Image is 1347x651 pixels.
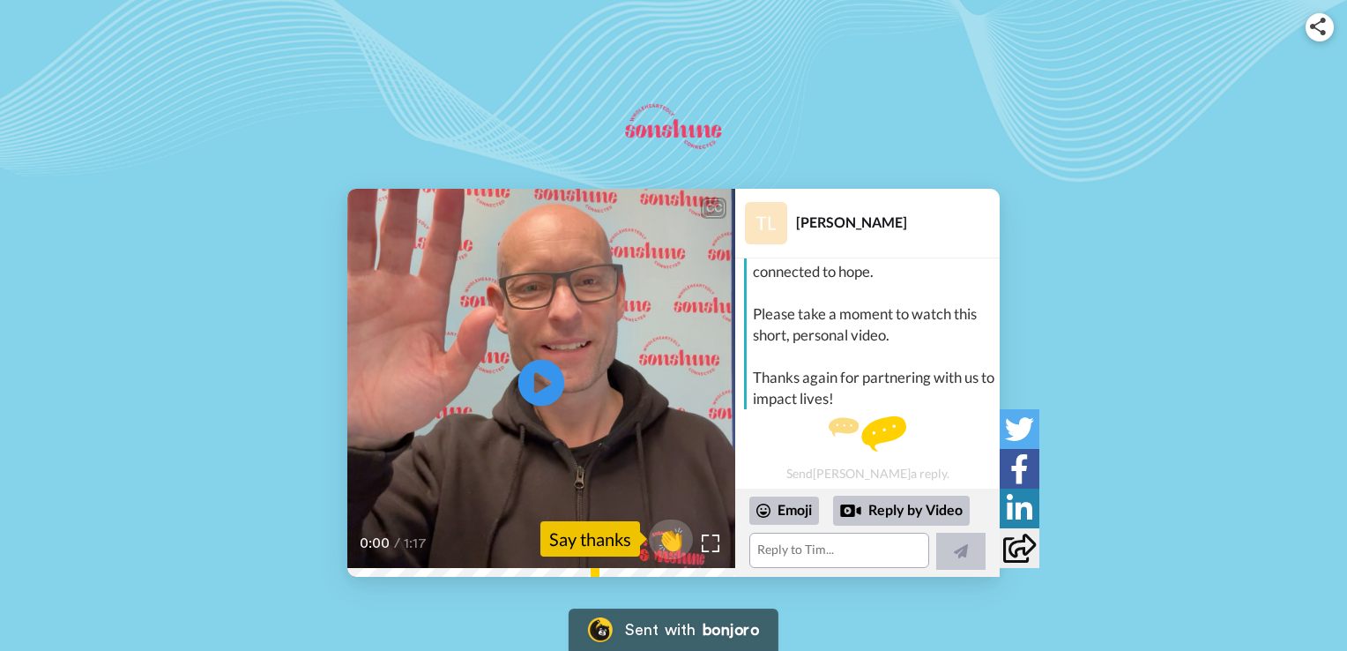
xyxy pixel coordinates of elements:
span: 1:17 [404,533,435,554]
img: Profile Image [745,202,787,244]
img: ic_share.svg [1310,18,1326,35]
div: bonjoro [703,622,759,638]
div: [PERSON_NAME] [796,213,999,230]
span: 0:00 [360,533,391,554]
div: Emoji [749,497,819,525]
div: Sent with [625,622,696,638]
img: message.svg [829,416,906,452]
span: / [394,533,400,554]
div: Hi [PERSON_NAME], Thank you for answering the call to become a Family Partner. Your regular suppo... [753,134,995,409]
div: Reply by Video [833,496,970,526]
img: Sonshine logo [613,92,733,162]
div: CC [703,199,725,217]
a: Bonjoro LogoSent withbonjoro [569,609,778,651]
img: Full screen [702,535,719,552]
img: Bonjoro Logo [588,617,613,642]
div: Say thanks [540,521,640,557]
span: 👏 [649,525,693,553]
div: Send [PERSON_NAME] a reply. [735,416,1000,481]
button: 👏 [649,520,693,559]
div: Reply by Video [840,500,861,521]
